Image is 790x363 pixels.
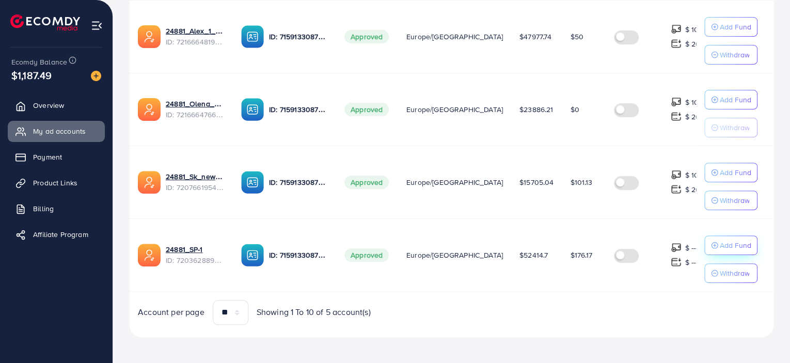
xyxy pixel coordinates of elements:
img: ic-ba-acc.ded83a64.svg [241,171,264,194]
p: Withdraw [719,267,749,279]
p: ID: 7159133087597674498 [269,103,328,116]
span: Billing [33,203,54,214]
img: ic-ads-acc.e4c84228.svg [138,98,161,121]
span: $52414.7 [519,250,548,260]
img: top-up amount [671,184,682,195]
a: Overview [8,95,105,116]
img: ic-ba-acc.ded83a64.svg [241,244,264,266]
p: Add Fund [719,93,751,106]
span: Affiliate Program [33,229,88,240]
span: $176.17 [570,250,592,260]
p: $ 100 [685,23,703,36]
p: Add Fund [719,239,751,251]
button: Withdraw [704,118,757,137]
span: $23886.21 [519,104,553,115]
span: $1,187.49 [11,68,52,83]
button: Add Fund [704,90,757,109]
button: Withdraw [704,191,757,210]
img: top-up amount [671,111,682,122]
span: $50 [570,31,583,42]
a: Product Links [8,172,105,193]
button: Withdraw [704,263,757,283]
img: top-up amount [671,169,682,180]
img: ic-ads-acc.e4c84228.svg [138,25,161,48]
button: Add Fund [704,163,757,182]
span: Showing 1 To 10 of 5 account(s) [257,306,371,318]
div: <span class='underline'>24881_Olena_2_1680260749845</span></br>7216664766230560769 [166,99,225,120]
p: $ 200 [685,183,705,196]
img: top-up amount [671,97,682,107]
button: Add Fund [704,235,757,255]
a: My ad accounts [8,121,105,141]
p: $ 200 [685,38,705,50]
button: Add Fund [704,17,757,37]
span: Product Links [33,178,77,188]
span: Approved [344,103,389,116]
a: Billing [8,198,105,219]
img: top-up amount [671,242,682,253]
p: $ --- [685,242,698,254]
p: ID: 7159133087597674498 [269,30,328,43]
div: <span class='underline'>24881_Alex_1_1680260788346</span></br>7216664819087196161 [166,26,225,47]
button: Withdraw [704,45,757,65]
span: ID: 7216664819087196161 [166,37,225,47]
span: Account per page [138,306,204,318]
p: Withdraw [719,49,749,61]
span: ID: 7216664766230560769 [166,109,225,120]
span: Approved [344,30,389,43]
img: top-up amount [671,38,682,49]
span: $47977.74 [519,31,551,42]
a: 24881_Alex_1_1680260788346 [166,26,225,36]
p: Add Fund [719,21,751,33]
img: ic-ba-acc.ded83a64.svg [241,25,264,48]
p: $ --- [685,256,698,269]
span: Approved [344,176,389,189]
span: Payment [33,152,62,162]
img: image [91,71,101,81]
span: ID: 7203628893184458753 [166,255,225,265]
p: Withdraw [719,121,749,134]
img: menu [91,20,103,31]
p: $ 100 [685,169,703,181]
p: ID: 7159133087597674498 [269,249,328,261]
p: Add Fund [719,166,751,179]
a: Affiliate Program [8,224,105,245]
img: top-up amount [671,24,682,35]
img: logo [10,14,80,30]
img: ic-ba-acc.ded83a64.svg [241,98,264,121]
a: Payment [8,147,105,167]
div: <span class='underline'>24881_SP-1</span></br>7203628893184458753 [166,244,225,265]
img: ic-ads-acc.e4c84228.svg [138,244,161,266]
span: Europe/[GEOGRAPHIC_DATA] [406,31,503,42]
img: ic-ads-acc.e4c84228.svg [138,171,161,194]
a: 24881_Olena_2_1680260749845 [166,99,225,109]
span: My ad accounts [33,126,86,136]
span: Europe/[GEOGRAPHIC_DATA] [406,177,503,187]
span: Ecomdy Balance [11,57,67,67]
p: Withdraw [719,194,749,207]
div: <span class='underline'>24881_Sk_new ad account</span></br>7207661954901557249 [166,171,225,193]
p: ID: 7159133087597674498 [269,176,328,188]
span: Europe/[GEOGRAPHIC_DATA] [406,250,503,260]
p: $ 200 [685,111,705,123]
span: Approved [344,248,389,262]
p: $ 100 [685,96,703,108]
span: Europe/[GEOGRAPHIC_DATA] [406,104,503,115]
img: top-up amount [671,257,682,267]
a: 24881_SP-1 [166,244,225,255]
span: $0 [570,104,579,115]
span: Overview [33,100,64,111]
iframe: Chat [746,317,782,355]
a: 24881_Sk_new ad account [166,171,225,182]
span: ID: 7207661954901557249 [166,182,225,193]
span: $101.13 [570,177,592,187]
span: $15705.04 [519,177,554,187]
